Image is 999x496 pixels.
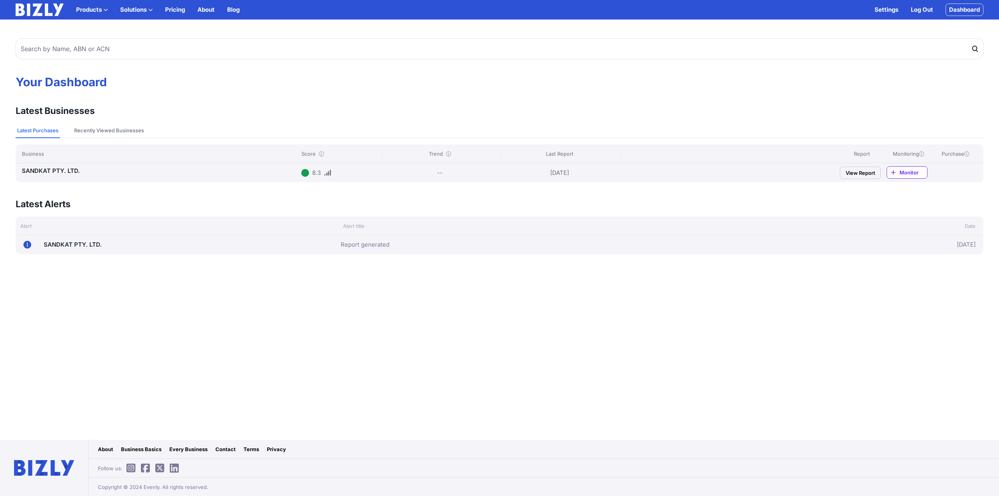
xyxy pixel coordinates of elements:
a: Every Business [169,445,208,453]
a: Contact [215,445,236,453]
input: Search by Name, ABN or ACN [16,38,983,59]
span: Copyright © 2024 Evenly. All rights reserved. [98,483,208,491]
a: Monitor [887,166,928,179]
div: Trend [381,150,498,158]
div: Alert [16,222,338,230]
h3: Latest Businesses [16,105,95,117]
h1: Your Dashboard [16,75,983,89]
div: Score [301,150,378,158]
button: Solutions [120,5,153,14]
a: About [197,5,215,14]
div: Date [822,222,983,230]
a: SANDKAT PTY. LTD. [44,241,102,248]
a: Log Out [911,5,933,14]
a: Pricing [165,5,185,14]
div: [DATE] [817,238,976,251]
a: Blog [227,5,240,14]
a: Report generated [341,240,389,249]
a: View Report [840,167,881,179]
div: Last Report [501,150,618,158]
span: Follow us: [98,464,183,472]
div: Business [22,150,298,158]
a: Terms [244,445,259,453]
a: About [98,445,113,453]
div: Monitoring [887,150,930,158]
div: [DATE] [501,166,618,179]
div: -- [437,168,443,178]
a: SANDKAT PTY. LTD. [22,167,80,174]
div: Purchase [933,150,977,158]
h3: Latest Alerts [16,198,71,210]
button: Latest Purchases [16,123,60,138]
div: Report [840,150,883,158]
a: Dashboard [946,4,983,16]
div: 8.3 [312,168,321,178]
a: Privacy [267,445,286,453]
div: Alert title [338,222,822,230]
nav: Tabs [16,123,983,138]
a: Business Basics [121,445,162,453]
button: Products [76,5,108,14]
a: Settings [875,5,898,14]
span: Monitor [899,169,927,176]
button: Recently Viewed Businesses [73,123,146,138]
